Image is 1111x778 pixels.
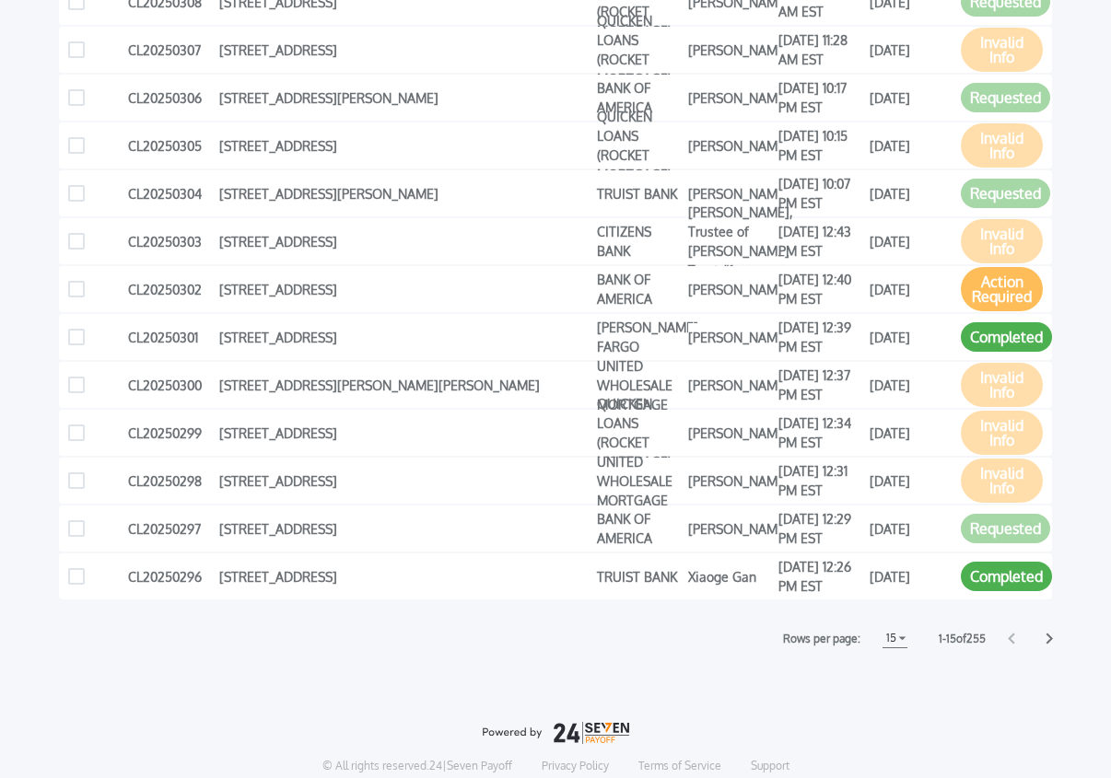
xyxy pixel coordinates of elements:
[778,132,860,159] div: [DATE] 10:15 PM EST
[128,132,210,159] div: CL20250305
[751,759,789,773] a: Support
[128,180,210,207] div: CL20250304
[219,467,588,494] div: [STREET_ADDRESS]
[961,363,1043,407] button: Invalid Info
[778,36,860,64] div: [DATE] 11:28 AM EST
[783,630,860,648] label: Rows per page:
[961,322,1052,352] button: Completed
[688,419,770,447] div: [PERSON_NAME]
[870,371,952,399] div: [DATE]
[688,467,770,494] div: [PERSON_NAME]
[219,419,588,447] div: [STREET_ADDRESS]
[778,371,860,399] div: [DATE] 12:37 PM EST
[128,36,210,64] div: CL20250307
[219,563,588,590] div: [STREET_ADDRESS]
[870,132,952,159] div: [DATE]
[688,132,770,159] div: [PERSON_NAME]
[961,179,1050,208] button: Requested
[778,467,860,494] div: [DATE] 12:31 PM EST
[128,275,210,303] div: CL20250302
[778,180,860,207] div: [DATE] 10:07 PM EST
[688,515,770,542] div: [PERSON_NAME]
[688,36,770,64] div: [PERSON_NAME]
[542,759,609,773] a: Privacy Policy
[883,627,900,649] h1: 15
[322,759,512,773] p: © All rights reserved. 24|Seven Payoff
[778,515,860,542] div: [DATE] 12:29 PM EST
[870,36,952,64] div: [DATE]
[688,227,770,255] div: [PERSON_NAME], Trustee of [PERSON_NAME] Trust #1
[597,180,679,207] div: TRUIST BANK
[128,323,210,351] div: CL20250301
[688,563,770,590] div: Xiaoge Gan
[870,323,952,351] div: [DATE]
[688,180,770,207] div: [PERSON_NAME]
[128,227,210,255] div: CL20250303
[219,180,588,207] div: [STREET_ADDRESS][PERSON_NAME]
[961,267,1043,311] button: Action Required
[870,227,952,255] div: [DATE]
[128,419,210,447] div: CL20250299
[219,323,588,351] div: [STREET_ADDRESS]
[870,515,952,542] div: [DATE]
[219,515,588,542] div: [STREET_ADDRESS]
[778,275,860,303] div: [DATE] 12:40 PM EST
[597,36,679,64] div: QUICKEN LOANS (ROCKET MORTGAGE)
[219,84,588,111] div: [STREET_ADDRESS][PERSON_NAME]
[961,411,1043,455] button: Invalid Info
[128,515,210,542] div: CL20250297
[688,84,770,111] div: [PERSON_NAME]
[128,563,210,590] div: CL20250296
[961,123,1043,168] button: Invalid Info
[939,630,986,648] label: 1 - 15 of 255
[870,563,952,590] div: [DATE]
[219,36,588,64] div: [STREET_ADDRESS]
[961,28,1043,72] button: Invalid Info
[778,323,860,351] div: [DATE] 12:39 PM EST
[128,467,210,494] div: CL20250298
[219,227,588,255] div: [STREET_ADDRESS]
[778,227,860,255] div: [DATE] 12:43 PM EST
[219,132,588,159] div: [STREET_ADDRESS]
[128,84,210,111] div: CL20250306
[961,219,1043,263] button: Invalid Info
[961,83,1050,112] button: Requested
[778,419,860,447] div: [DATE] 12:34 PM EST
[482,722,629,744] img: logo
[597,371,679,399] div: UNITED WHOLESALE MORTGAGE
[961,514,1050,543] button: Requested
[870,84,952,111] div: [DATE]
[597,275,679,303] div: BANK OF AMERICA
[778,84,860,111] div: [DATE] 10:17 PM EST
[597,227,679,255] div: CITIZENS BANK
[961,459,1043,503] button: Invalid Info
[961,562,1052,591] button: Completed
[219,371,588,399] div: [STREET_ADDRESS][PERSON_NAME][PERSON_NAME]
[688,275,770,303] div: [PERSON_NAME]
[128,371,210,399] div: CL20250300
[597,84,679,111] div: BANK OF AMERICA
[688,323,770,351] div: [PERSON_NAME]
[597,323,679,351] div: [PERSON_NAME] FARGO
[638,759,721,773] a: Terms of Service
[870,275,952,303] div: [DATE]
[883,629,907,648] button: 15
[597,515,679,542] div: BANK OF AMERICA
[688,371,770,399] div: [PERSON_NAME]
[778,563,860,590] div: [DATE] 12:26 PM EST
[219,275,588,303] div: [STREET_ADDRESS]
[870,419,952,447] div: [DATE]
[870,180,952,207] div: [DATE]
[597,563,679,590] div: TRUIST BANK
[870,467,952,494] div: [DATE]
[597,467,679,494] div: UNITED WHOLESALE MORTGAGE
[597,419,679,447] div: QUICKEN LOANS (ROCKET MORTGAGE)
[597,132,679,159] div: QUICKEN LOANS (ROCKET MORTGAGE)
